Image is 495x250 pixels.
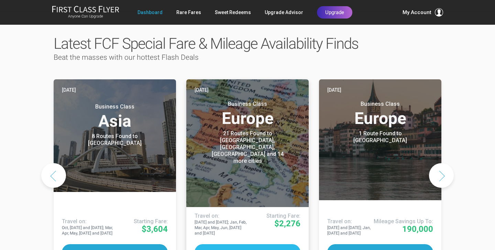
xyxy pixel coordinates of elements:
[54,53,199,61] span: Beat the masses with our hottest Flash Deals
[52,5,119,13] img: First Class Flyer
[317,6,352,19] a: Upgrade
[327,101,433,127] h3: Europe
[41,163,66,188] button: Previous slide
[54,35,358,53] span: Latest FCF Special Fare & Mileage Availability Finds
[327,86,341,94] time: [DATE]
[72,133,158,147] div: 8 Routes Found to [GEOGRAPHIC_DATA]
[195,86,209,94] time: [DATE]
[205,130,290,164] div: 21 Routes Found to [GEOGRAPHIC_DATA], [GEOGRAPHIC_DATA], [GEOGRAPHIC_DATA] and 14 more cities
[265,6,303,19] a: Upgrade Advisor
[403,8,431,16] span: My Account
[429,163,454,188] button: Next slide
[52,14,119,19] small: Anyone Can Upgrade
[215,6,251,19] a: Sweet Redeems
[52,5,119,19] a: First Class FlyerAnyone Can Upgrade
[195,101,300,127] h3: Europe
[72,103,158,110] small: Business Class
[337,101,423,107] small: Business Class
[62,86,76,94] time: [DATE]
[205,101,290,107] small: Business Class
[176,6,201,19] a: Rare Fares
[403,8,443,16] button: My Account
[137,6,163,19] a: Dashboard
[337,130,423,144] div: 1 Route Found to [GEOGRAPHIC_DATA]
[62,103,168,129] h3: Asia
